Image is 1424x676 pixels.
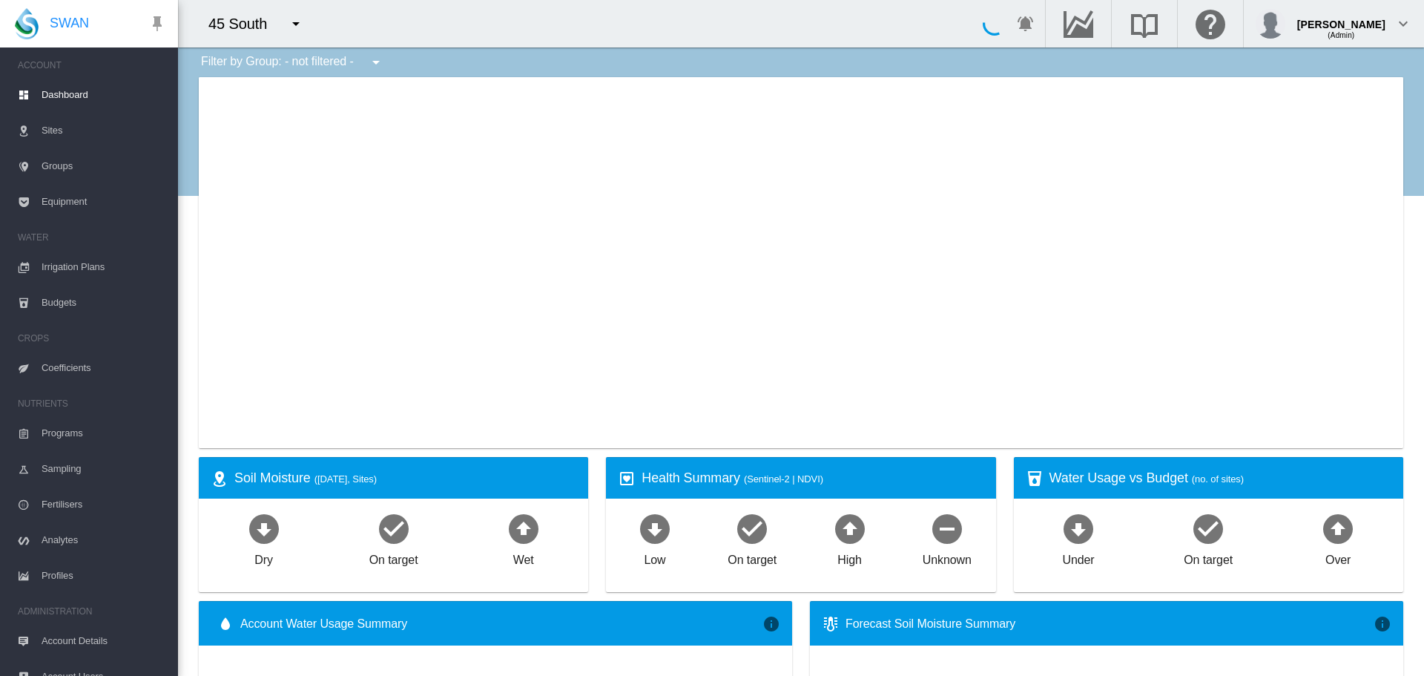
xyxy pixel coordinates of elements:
md-icon: Search the knowledge base [1127,15,1162,33]
span: (no. of sites) [1192,473,1244,485]
span: Equipment [42,184,166,220]
md-icon: icon-arrow-up-bold-circle [506,511,541,546]
md-icon: icon-chevron-down [1394,15,1412,33]
span: Irrigation Plans [42,249,166,285]
span: Groups [42,148,166,184]
div: On target [728,546,777,568]
md-icon: icon-bell-ring [1017,15,1035,33]
div: [PERSON_NAME] [1297,11,1385,26]
span: Coefficients [42,350,166,386]
div: Water Usage vs Budget [1049,469,1391,488]
span: Budgets [42,285,166,321]
md-icon: icon-information [1374,615,1391,633]
md-icon: icon-pin [148,15,166,33]
span: NUTRIENTS [18,392,166,416]
div: On target [369,546,418,568]
span: Profiles [42,558,166,594]
div: On target [1184,546,1233,568]
span: Sampling [42,451,166,487]
span: ([DATE], Sites) [314,473,377,485]
md-icon: icon-arrow-down-bold-circle [1061,511,1096,546]
span: Account Water Usage Summary [240,616,762,632]
span: ADMINISTRATION [18,600,166,623]
div: Soil Moisture [234,469,576,488]
span: (Sentinel-2 | NDVI) [744,473,823,485]
span: CROPS [18,326,166,350]
div: High [837,546,862,568]
md-icon: Go to the Data Hub [1061,15,1096,33]
div: Unknown [923,546,972,568]
span: Analytes [42,522,166,558]
button: icon-menu-down [361,47,391,77]
md-icon: icon-menu-down [367,53,385,71]
md-icon: icon-checkbox-marked-circle [376,511,412,546]
md-icon: icon-information [762,615,780,633]
div: Dry [254,546,273,568]
span: Dashboard [42,77,166,113]
span: Sites [42,113,166,148]
span: Fertilisers [42,487,166,522]
span: WATER [18,226,166,249]
md-icon: icon-arrow-up-bold-circle [1320,511,1356,546]
span: (Admin) [1328,31,1354,39]
md-icon: icon-cup-water [1026,470,1044,488]
md-icon: icon-checkbox-marked-circle [734,511,770,546]
div: Over [1325,546,1351,568]
div: Health Summary [642,469,983,488]
button: icon-menu-down [281,9,311,39]
span: ACCOUNT [18,53,166,77]
div: 45 South [208,13,280,34]
md-icon: icon-arrow-up-bold-circle [832,511,868,546]
md-icon: icon-heart-box-outline [618,470,636,488]
span: Account Details [42,623,166,659]
md-icon: icon-arrow-down-bold-circle [246,511,282,546]
md-icon: icon-thermometer-lines [822,615,840,633]
img: profile.jpg [1256,9,1285,39]
md-icon: icon-menu-down [287,15,305,33]
md-icon: icon-water [217,615,234,633]
md-icon: icon-checkbox-marked-circle [1190,511,1226,546]
md-icon: icon-arrow-down-bold-circle [637,511,673,546]
md-icon: icon-minus-circle [929,511,965,546]
span: SWAN [50,14,89,33]
img: SWAN-Landscape-Logo-Colour-drop.png [15,8,39,39]
md-icon: icon-map-marker-radius [211,470,228,488]
div: Under [1063,546,1095,568]
div: Filter by Group: - not filtered - [190,47,395,77]
div: Wet [513,546,534,568]
div: Low [644,546,665,568]
md-icon: Click here for help [1193,15,1228,33]
button: icon-bell-ring [1011,9,1041,39]
span: Programs [42,416,166,451]
div: Forecast Soil Moisture Summary [845,616,1374,632]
